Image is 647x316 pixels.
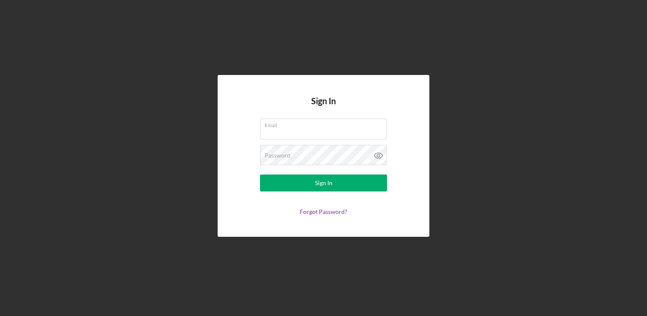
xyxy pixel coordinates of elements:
[311,96,336,119] h4: Sign In
[265,152,290,159] label: Password
[315,175,332,191] div: Sign In
[265,119,387,128] label: Email
[260,175,387,191] button: Sign In
[300,208,347,215] a: Forgot Password?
